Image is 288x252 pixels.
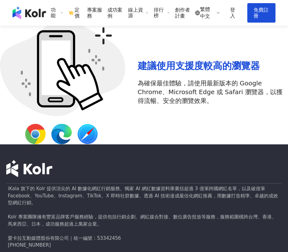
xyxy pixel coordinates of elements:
img: Kolr Logo [6,160,52,177]
div: 功能 [51,7,64,19]
div: 線上資源 [128,7,149,19]
a: 登入 [230,7,238,19]
span: 定價 [75,7,82,19]
span: 繁體中文 [200,6,213,20]
a: 創作者計畫 [175,7,195,19]
a: 免費註冊 [247,3,275,23]
span: 統一編號：53342456 [74,235,121,241]
div: 排行榜 [154,7,171,19]
a: 專案服務 [87,7,103,19]
img: logo [13,7,46,19]
span: 愛卡拉互動媒體股份有限公司 [8,235,69,241]
a: 定價 [68,7,82,19]
div: iKala 旗下的 Kolr 提供頂尖的 AI 數據化網紅行銷服務。獨家 AI 網紅數據資料庫囊括超過 3 億筆跨國網紅名單，以及破億筆 Facebook、YouTube、Instagram、T... [8,185,280,249]
a: 成功案例 [107,7,123,19]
